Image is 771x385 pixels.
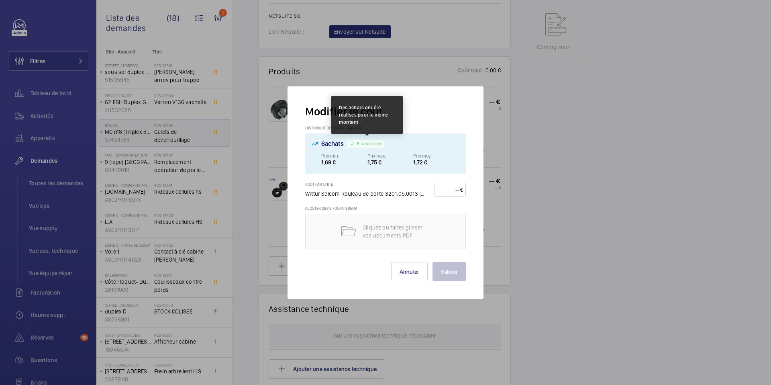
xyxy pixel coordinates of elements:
[363,223,431,240] p: Cliquez ou faites glisser vos documents PDF
[367,153,414,159] p: Prix max.
[432,262,466,281] button: Valider
[325,140,344,147] span: achats
[305,104,466,119] h2: Modifier le coût
[357,142,382,145] p: Prix similaires
[339,104,395,126] div: Des achats ont été réalisés pour le même montant
[391,262,428,281] button: Annuler
[321,153,367,159] p: Prix min.
[305,206,466,214] h3: Ajouter devis fournisseur
[437,183,460,196] input: --
[305,190,447,197] span: Wittur Selcom Rouleau de porte 3201.05.0013 (Taille: 40*1
[413,159,459,166] p: 1,72 €
[321,159,367,166] p: 1,69 €
[413,153,459,159] p: Prix moy.
[321,141,344,147] h3: 6
[305,125,466,133] h3: Historique des coûts d'achat
[367,159,414,166] p: 1,75 €
[305,182,434,190] h3: Coût par unité
[460,186,463,194] div: €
